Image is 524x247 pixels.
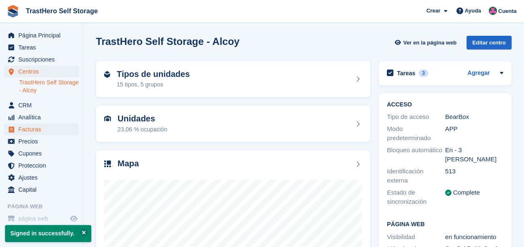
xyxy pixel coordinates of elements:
[104,116,111,121] img: unit-icn-7be61d7bf1b0ce9d3e12c5938cc71ed9869f7b940bace4675aadf7bd6d80202e.svg
[445,112,504,122] div: BearBox
[18,148,68,159] span: Cupones
[387,101,503,108] h2: ACCESO
[4,54,79,65] a: menu
[117,69,190,79] h2: Tipos de unidades
[445,124,504,143] div: APP
[387,112,445,122] div: Tipo de acceso
[387,167,445,185] div: Identificación externa
[4,148,79,159] a: menu
[117,80,190,89] div: 15 tipos, 5 grupos
[387,188,445,207] div: Estado de sincronización
[18,213,68,225] span: página web
[96,106,370,142] a: Unidades 23,06 % ocupación
[5,225,91,242] p: Signed in successfully.
[4,99,79,111] a: menu
[4,172,79,183] a: menu
[445,167,504,185] div: 513
[394,36,460,49] a: Ver en la página web
[426,7,440,15] span: Crear
[4,123,79,135] a: menu
[96,61,370,98] a: Tipos de unidades 15 tipos, 5 grupos
[466,36,511,49] div: Editar centro
[4,213,79,225] a: menú
[118,159,139,168] h2: Mapa
[445,232,504,242] div: en funcionamiento
[4,30,79,41] a: menu
[403,39,456,47] span: Ver en la página web
[397,69,415,77] h2: Tareas
[18,111,68,123] span: Analítica
[18,99,68,111] span: CRM
[8,203,83,211] span: Página web
[18,160,68,171] span: Proteccion
[489,7,497,15] img: Marua Grioui
[19,79,79,94] a: TrastHero Self Storage - Alcoy
[18,42,68,53] span: Tareas
[387,124,445,143] div: Modo predeterminado
[18,172,68,183] span: Ajustes
[4,136,79,147] a: menu
[467,69,490,78] a: Agregar
[4,160,79,171] a: menu
[18,136,68,147] span: Precios
[23,4,101,18] a: TrastHero Self Storage
[118,114,167,123] h2: Unidades
[4,42,79,53] a: menu
[419,69,428,77] div: 3
[96,36,240,47] h2: TrastHero Self Storage - Alcoy
[4,184,79,195] a: menu
[465,7,481,15] span: Ayuda
[118,125,167,134] div: 23,06 % ocupación
[104,161,111,167] img: map-icn-33ee37083ee616e46c38cad1a60f524a97daa1e2b2c8c0bc3eb3415660979fc1.svg
[4,111,79,123] a: menu
[18,184,68,195] span: Capital
[18,54,68,65] span: Suscripciones
[387,232,445,242] div: Visibilidad
[7,5,19,17] img: stora-icon-8386f47178a22dfd0bd8f6a31ec36ba5ce8667c1dd55bd0f319d3a0aa187defe.svg
[18,123,68,135] span: Facturas
[453,188,480,198] div: Complete
[387,221,503,228] h2: Página web
[4,66,79,77] a: menu
[18,30,68,41] span: Página Principal
[69,214,79,224] a: Vista previa de la tienda
[387,146,445,164] div: Bloqueo automático
[104,71,110,78] img: unit-type-icn-2b2737a686de81e16bb02015468b77c625bbabd49415b5ef34ead5e3b44a266d.svg
[498,7,516,15] span: Cuenta
[18,66,68,77] span: Centros
[445,146,504,164] div: En - 3 [PERSON_NAME]
[466,36,511,53] a: Editar centro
